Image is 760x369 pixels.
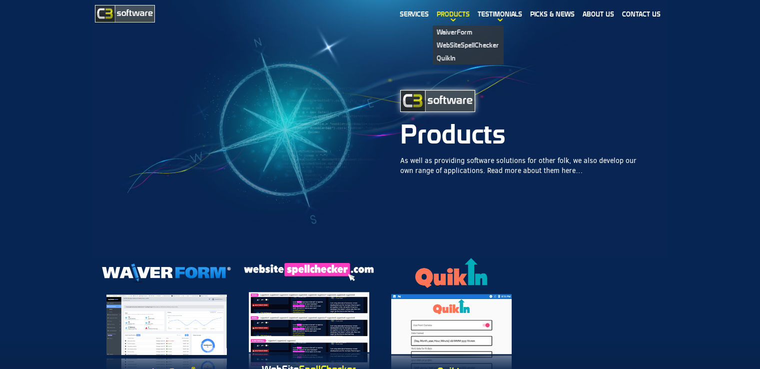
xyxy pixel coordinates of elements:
a: WebSiteSpellChecker [433,38,504,51]
p: As well as providing software solutions for other folk, we also develop our own range of applicat... [400,156,645,175]
iframe: chat widget [718,329,750,359]
a: Testimonials [474,2,526,25]
a: Picks & News [526,2,579,25]
ul: Products [433,25,504,64]
a: QuikIn [433,51,504,64]
img: C3 Software [95,5,155,22]
a: WaiverForm [433,25,504,38]
img: WebSuteSpellChecker [244,263,374,281]
h1: Products [400,122,645,146]
img: QuikIn [415,258,487,288]
a: Contact Us [618,2,665,25]
img: C3 Software [400,90,475,112]
a: Products [433,2,474,25]
a: Services [396,2,433,25]
a: About us [579,2,618,25]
